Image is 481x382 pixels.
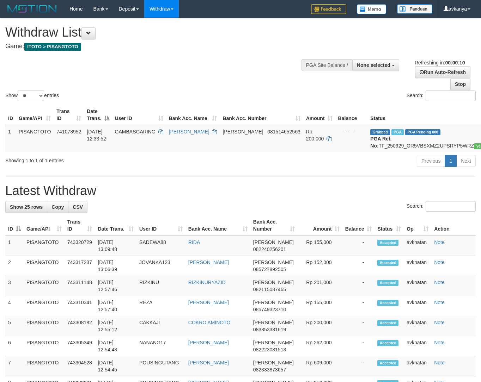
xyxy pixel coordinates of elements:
[370,129,390,135] span: Grabbed
[426,90,476,101] input: Search:
[302,59,352,71] div: PGA Site Balance /
[342,336,375,356] td: -
[303,105,335,125] th: Amount: activate to sort column ascending
[404,276,431,296] td: avknatan
[357,62,390,68] span: None selected
[370,136,391,149] b: PGA Ref. No:
[352,59,399,71] button: None selected
[24,276,65,296] td: PISANGTOTO
[65,236,95,256] td: 743320729
[342,256,375,276] td: -
[434,300,445,305] a: Note
[188,300,229,305] a: [PERSON_NAME]
[253,300,294,305] span: [PERSON_NAME]
[112,105,166,125] th: User ID: activate to sort column ascending
[434,360,445,365] a: Note
[84,105,112,125] th: Date Trans.: activate to sort column descending
[311,4,346,14] img: Feedback.jpg
[253,239,294,245] span: [PERSON_NAME]
[223,129,263,134] span: [PERSON_NAME]
[54,105,84,125] th: Trans ID: activate to sort column ascending
[65,356,95,376] td: 743304528
[335,105,368,125] th: Balance
[253,280,294,285] span: [PERSON_NAME]
[377,340,398,346] span: Accepted
[250,215,298,236] th: Bank Acc. Number: activate to sort column ascending
[450,78,470,90] a: Stop
[415,60,465,65] span: Refreshing in:
[188,360,229,365] a: [PERSON_NAME]
[253,246,286,252] span: Copy 082240256201 to clipboard
[5,105,16,125] th: ID
[5,336,24,356] td: 6
[342,236,375,256] td: -
[136,336,185,356] td: NANANG17
[456,155,476,167] a: Next
[267,129,300,134] span: Copy 081514652563 to clipboard
[188,280,226,285] a: RIZKINURYAZID
[434,259,445,265] a: Note
[5,256,24,276] td: 2
[342,276,375,296] td: -
[136,316,185,336] td: CAKKAJI
[136,215,185,236] th: User ID: activate to sort column ascending
[342,215,375,236] th: Balance: activate to sort column ascending
[95,256,136,276] td: [DATE] 13:06:39
[404,356,431,376] td: avknatan
[434,320,445,325] a: Note
[136,356,185,376] td: POUSINGUTANG
[5,356,24,376] td: 7
[342,296,375,316] td: -
[417,155,445,167] a: Previous
[445,60,465,65] strong: 00:00:10
[185,215,250,236] th: Bank Acc. Name: activate to sort column ascending
[445,155,457,167] a: 1
[95,296,136,316] td: [DATE] 12:57:40
[377,300,398,306] span: Accepted
[404,215,431,236] th: Op: activate to sort column ascending
[338,128,365,135] div: - - -
[68,201,87,213] a: CSV
[136,276,185,296] td: RIZKINU
[95,215,136,236] th: Date Trans.: activate to sort column ascending
[298,256,342,276] td: Rp 152,000
[405,129,440,135] span: PGA Pending
[253,327,286,332] span: Copy 083853381619 to clipboard
[404,316,431,336] td: avknatan
[5,316,24,336] td: 5
[136,296,185,316] td: REZA
[47,201,68,213] a: Copy
[188,320,231,325] a: COKRO AMINOTO
[5,201,47,213] a: Show 25 rows
[377,360,398,366] span: Accepted
[415,66,470,78] a: Run Auto-Refresh
[73,204,83,210] span: CSV
[5,90,59,101] label: Show entries
[24,356,65,376] td: PISANGTOTO
[253,259,294,265] span: [PERSON_NAME]
[391,129,404,135] span: Marked by avkdimas
[24,296,65,316] td: PISANGTOTO
[434,280,445,285] a: Note
[166,105,220,125] th: Bank Acc. Name: activate to sort column ascending
[253,287,286,292] span: Copy 082115087465 to clipboard
[188,259,229,265] a: [PERSON_NAME]
[404,336,431,356] td: avknatan
[298,316,342,336] td: Rp 200,000
[298,336,342,356] td: Rp 262,000
[220,105,303,125] th: Bank Acc. Number: activate to sort column ascending
[377,280,398,286] span: Accepted
[16,125,54,152] td: PISANGTOTO
[431,215,476,236] th: Action
[5,4,59,14] img: MOTION_logo.png
[434,340,445,345] a: Note
[253,347,286,352] span: Copy 082223081513 to clipboard
[5,215,24,236] th: ID: activate to sort column descending
[65,336,95,356] td: 743305349
[24,236,65,256] td: PISANGTOTO
[136,256,185,276] td: JOVANKA123
[5,25,313,39] h1: Withdraw List
[65,296,95,316] td: 743310341
[65,215,95,236] th: Trans ID: activate to sort column ascending
[24,256,65,276] td: PISANGTOTO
